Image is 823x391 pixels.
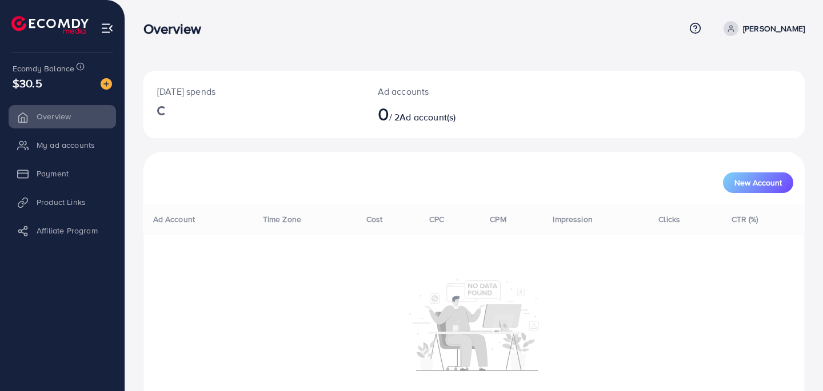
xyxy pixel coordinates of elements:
[101,22,114,35] img: menu
[734,179,782,187] span: New Account
[13,63,74,74] span: Ecomdy Balance
[143,21,210,37] h3: Overview
[378,84,516,98] p: Ad accounts
[399,111,456,123] span: Ad account(s)
[11,16,89,34] img: logo
[378,100,389,127] span: 0
[13,75,42,91] span: $30.5
[723,172,793,193] button: New Account
[743,22,805,35] p: [PERSON_NAME]
[378,103,516,124] h2: / 2
[719,21,805,36] a: [PERSON_NAME]
[101,78,112,90] img: image
[157,84,350,98] p: [DATE] spends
